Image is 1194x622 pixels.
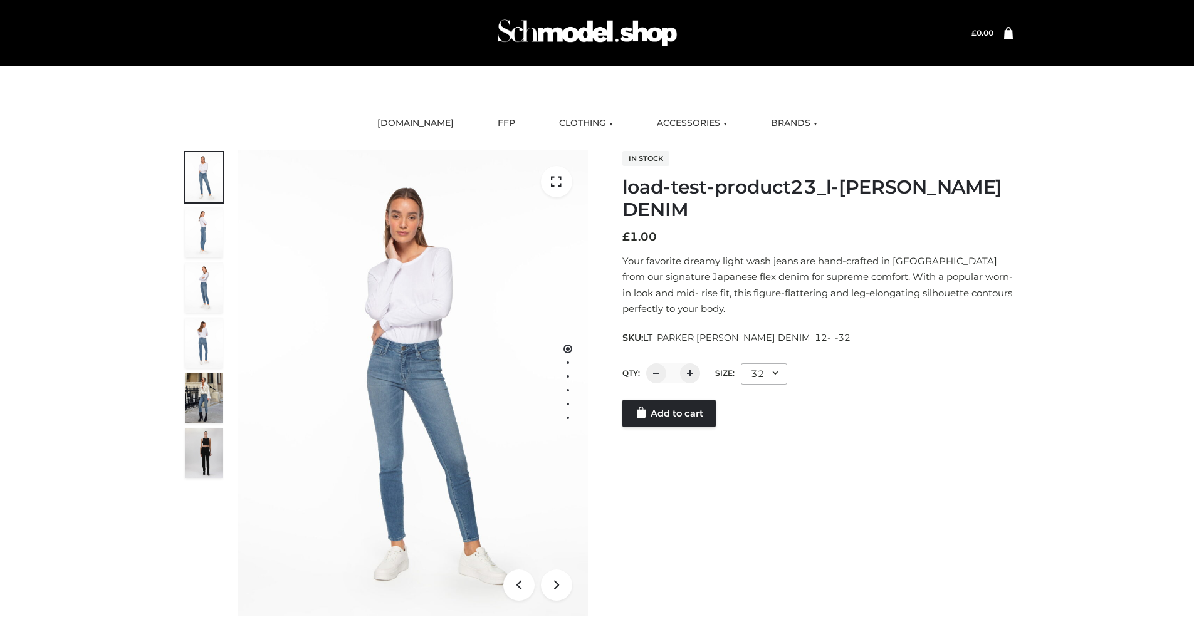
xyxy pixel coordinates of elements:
[647,110,736,137] a: ACCESSORIES
[238,150,588,616] img: 2001KLX-Ava-skinny-cove-1-scaled_9b141654-9513-48e5-b76c-3dc7db129200
[741,363,787,385] div: 32
[622,368,640,378] label: QTY:
[622,176,1013,221] h1: load-test-product23_l-[PERSON_NAME] DENIM
[185,318,223,368] img: 2001KLX-Ava-skinny-cove-2-scaled_32c0e67e-5e94-449c-a916-4c02a8c03427.jpg
[185,262,223,313] img: 2001KLX-Ava-skinny-cove-3-scaled_eb6bf915-b6b9-448f-8c6c-8cabb27fd4b2.jpg
[971,28,993,38] a: £0.00
[622,400,716,427] a: Add to cart
[971,28,993,38] bdi: 0.00
[643,332,851,343] span: LT_PARKER [PERSON_NAME] DENIM_12-_-32
[622,230,657,244] bdi: 1.00
[493,8,681,58] img: Schmodel Admin 964
[622,230,630,244] span: £
[185,152,223,202] img: 2001KLX-Ava-skinny-cove-1-scaled_9b141654-9513-48e5-b76c-3dc7db129200.jpg
[622,253,1013,317] p: Your favorite dreamy light wash jeans are hand-crafted in [GEOGRAPHIC_DATA] from our signature Ja...
[185,428,223,478] img: 49df5f96394c49d8b5cbdcda3511328a.HD-1080p-2.5Mbps-49301101_thumbnail.jpg
[550,110,622,137] a: CLOTHING
[622,151,669,166] span: In stock
[715,368,735,378] label: Size:
[185,207,223,257] img: 2001KLX-Ava-skinny-cove-4-scaled_4636a833-082b-4702-abec-fd5bf279c4fc.jpg
[971,28,977,38] span: £
[762,110,827,137] a: BRANDS
[368,110,463,137] a: [DOMAIN_NAME]
[622,330,852,345] span: SKU:
[488,110,525,137] a: FFP
[185,373,223,423] img: Bowery-Skinny_Cove-1.jpg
